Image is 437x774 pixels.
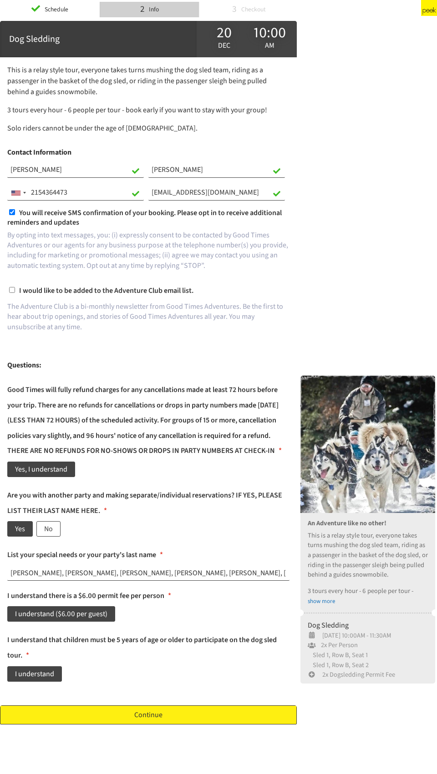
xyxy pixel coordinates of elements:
[7,185,144,201] input: Phone
[146,3,159,16] div: Info
[247,39,292,52] div: am
[9,32,188,46] div: Dog Sledding
[148,162,285,178] input: Last Name
[308,597,335,605] a: show more
[7,550,156,560] p: List your special needs or your party's last name
[7,357,290,373] h1: Questions:
[7,162,144,178] input: First Name
[7,591,164,601] p: I understand there is a $6.00 permit fee per person
[7,65,290,97] p: This is a relay style tour, everyone takes turns mushing the dog sled team, riding as a passenger...
[7,490,282,516] p: Are you with another party and making separate/individual reservations? IF YES, PLEASE LIST THEIR...
[238,3,266,16] div: Checkout
[316,640,358,650] span: 2x Per Person
[7,123,290,134] p: Solo riders cannot be under the age of [DEMOGRAPHIC_DATA].
[7,635,277,660] p: I understand that children must be 5 years of age or older to participate on the dog sled tour.
[41,3,68,16] div: Schedule
[201,26,247,39] div: 20
[36,521,61,537] label: No
[300,376,435,513] img: u6HwaPqQnGkBDsgxDvot
[7,566,290,581] input: Enter Text Here
[308,660,369,670] span: Sled 1, Row B, Seat 2
[140,3,145,16] div: 2
[308,519,428,527] h3: An Adventure like no other!
[197,21,297,57] div: 20 Dec 10:00 am
[308,531,428,580] p: This is a relay style tour, everyone takes turns mushing the dog sled team, riding as a passenger...
[8,186,29,200] div: Telephone country code
[232,3,237,16] div: 3
[7,302,290,332] p: The Adventure Club is a bi-monthly newsletter from Good Times Adventures. Be the first to hear ab...
[308,620,428,631] div: Dog Sledding
[316,631,391,640] span: [DATE] 10:00AM - 11:30AM
[201,25,247,54] div: Dec
[19,286,193,296] span: I would like to be added to the Adventure Club email list.
[7,105,290,116] p: 3 tours every hour - 6 people per tour - book early if you want to stay with your group!
[316,670,395,679] span: 2x Dogsledding Permit Fee
[337,5,413,14] div: Powered by [DOMAIN_NAME]
[148,185,285,201] input: Email
[247,26,292,39] div: 10:00
[7,230,290,271] p: By opting into text messages, you: (i) expressly consent to be contacted by Good Times Adventures...
[100,2,199,17] li: 2 Info
[7,208,282,227] span: You will receive SMS confirmation of your booking. Please opt in to receive additional reminders ...
[308,586,428,596] p: 3 tours every hour - 6 people per tour -
[9,287,15,293] input: I would like to be added to the Adventure Club email list.
[308,650,368,660] span: Sled 1, Row B, Seat 1
[199,2,299,17] li: 3 Checkout
[7,145,290,161] h1: Contact Information
[9,209,15,215] input: You will receive SMS confirmation of your booking. Please opt in to receive additional reminders ...
[7,385,279,456] p: Good Times will fully refund charges for any cancellations made at least 72 hours before your tri...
